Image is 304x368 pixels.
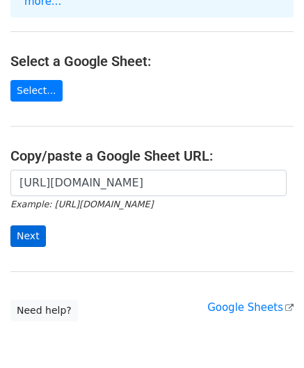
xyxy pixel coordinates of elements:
h4: Copy/paste a Google Sheet URL: [10,147,294,164]
input: Paste your Google Sheet URL here [10,170,287,196]
iframe: Chat Widget [234,301,304,368]
a: Select... [10,80,63,102]
a: Need help? [10,300,78,321]
h4: Select a Google Sheet: [10,53,294,70]
div: Tiện ích trò chuyện [234,301,304,368]
input: Next [10,225,46,247]
a: Google Sheets [207,301,294,314]
small: Example: [URL][DOMAIN_NAME] [10,199,153,209]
